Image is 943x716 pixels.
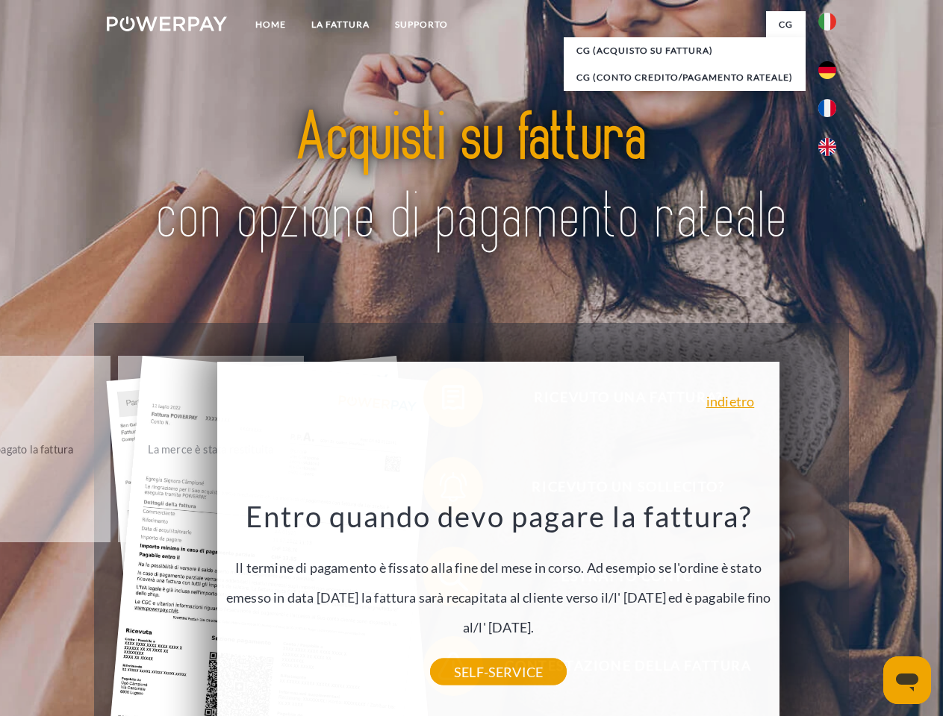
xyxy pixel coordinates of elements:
[226,498,771,672] div: Il termine di pagamento è fissato alla fine del mese in corso. Ad esempio se l'ordine è stato eme...
[564,37,806,64] a: CG (Acquisto su fattura)
[226,498,771,534] h3: Entro quando devo pagare la fattura?
[430,659,567,685] a: SELF-SERVICE
[766,11,806,38] a: CG
[818,138,836,156] img: en
[564,64,806,91] a: CG (Conto Credito/Pagamento rateale)
[818,99,836,117] img: fr
[299,11,382,38] a: LA FATTURA
[818,61,836,79] img: de
[706,395,754,408] a: indietro
[818,13,836,31] img: it
[883,656,931,704] iframe: Pulsante per aprire la finestra di messaggistica
[107,16,227,31] img: logo-powerpay-white.svg
[382,11,461,38] a: Supporto
[243,11,299,38] a: Home
[127,439,295,459] div: La merce è stata restituita
[143,72,800,286] img: title-powerpay_it.svg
